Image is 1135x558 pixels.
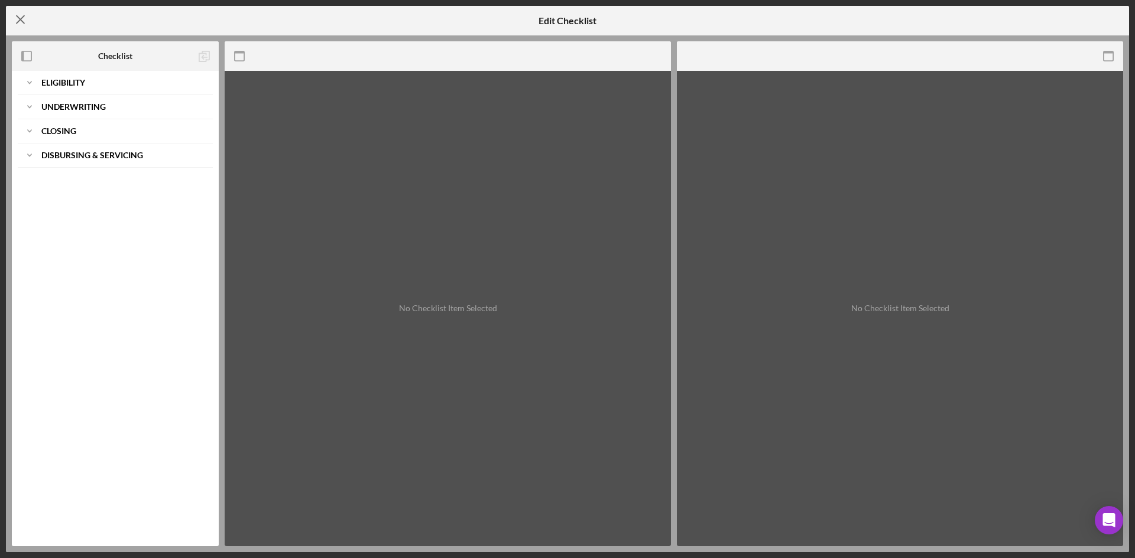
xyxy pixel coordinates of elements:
[41,79,85,86] b: Eligibility
[539,15,596,26] h5: Edit Checklist
[41,152,143,159] b: Disbursing & Servicing
[399,304,497,313] div: No Checklist Item Selected
[851,304,949,313] div: No Checklist Item Selected
[98,51,132,61] b: Checklist
[41,128,76,135] b: Closing
[41,103,106,110] b: Underwriting
[1095,506,1123,534] div: Open Intercom Messenger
